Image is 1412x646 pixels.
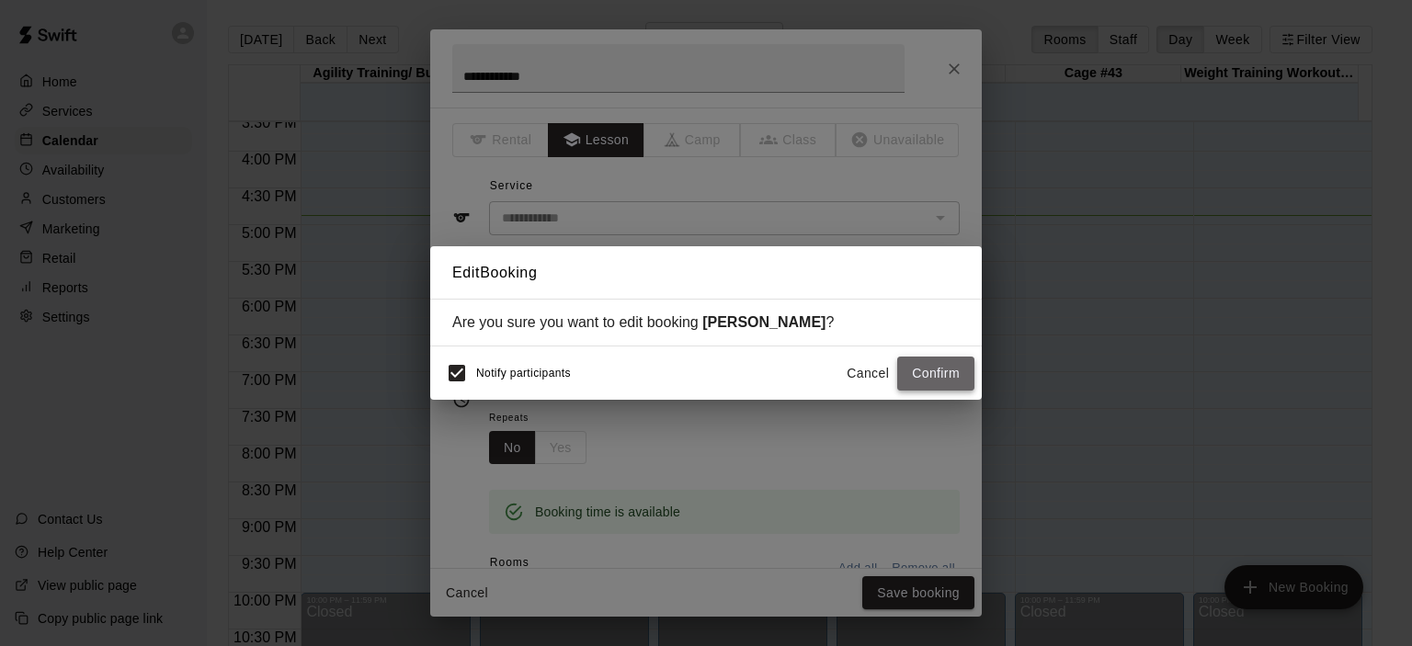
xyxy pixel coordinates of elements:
div: Are you sure you want to edit booking ? [452,314,960,331]
h2: Edit Booking [430,246,982,300]
strong: [PERSON_NAME] [702,314,826,330]
button: Cancel [838,357,897,391]
button: Confirm [897,357,974,391]
span: Notify participants [476,368,571,380]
